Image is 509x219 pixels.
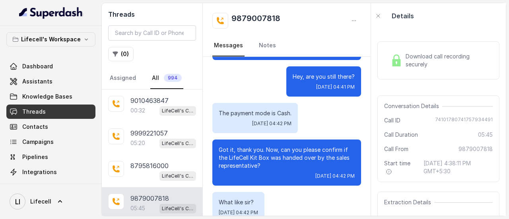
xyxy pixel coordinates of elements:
span: Threads [22,108,46,116]
p: Hey, are you still there? [293,73,355,81]
span: [DATE] 04:42 PM [315,173,355,179]
span: Dashboard [22,62,53,70]
p: 9010463847 [130,96,169,105]
a: Assigned [108,68,138,89]
span: [DATE] 04:41 PM [316,84,355,90]
h2: Threads [108,10,196,19]
p: 05:20 [130,139,145,147]
a: Knowledge Bases [6,89,95,104]
a: Threads [6,105,95,119]
p: Got it, thank you. Now, can you please confirm if the LifeCell Kit Box was handed over by the sal... [219,146,355,170]
p: 8795816000 [130,161,169,171]
span: [DATE] 04:42 PM [219,209,258,216]
span: Knowledge Bases [22,93,72,101]
a: Contacts [6,120,95,134]
span: Call Duration [384,131,418,139]
span: Extraction Details [384,198,434,206]
span: Campaigns [22,138,54,146]
p: The payment mode is Cash. [219,109,291,117]
button: Lifecell's Workspace [6,32,95,47]
nav: Tabs [108,68,196,89]
p: What like sir? [219,198,258,206]
a: Lifecell [6,190,95,213]
a: All994 [150,68,183,89]
button: (0) [108,47,134,61]
a: Integrations [6,165,95,179]
p: LifeCell's Call Assistant [162,205,194,213]
p: LifeCell's Call Assistant [162,140,194,147]
input: Search by Call ID or Phone Number [108,25,196,41]
p: 00:32 [130,107,145,114]
p: LifeCell's Call Assistant [162,107,194,115]
a: Pipelines [6,150,95,164]
a: Notes [257,35,278,56]
img: light.svg [19,6,83,19]
span: Call From [384,145,408,153]
p: 05:45 [130,204,145,212]
p: 9999221057 [130,128,168,138]
p: Lifecell's Workspace [21,35,81,44]
span: API Settings [22,183,57,191]
span: Download call recording securely [406,52,490,68]
span: Pipelines [22,153,48,161]
span: 74101780741757934491 [435,116,493,124]
span: [DATE] 4:38:11 PM GMT+5:30 [424,159,493,175]
span: Assistants [22,78,52,85]
a: Dashboard [6,59,95,74]
p: LifeCell's Call Assistant [162,172,194,180]
a: Campaigns [6,135,95,149]
a: API Settings [6,180,95,194]
span: Contacts [22,123,48,131]
nav: Tabs [212,35,361,56]
span: Call ID [384,116,400,124]
text: LI [15,198,20,206]
span: Conversation Details [384,102,442,110]
h2: 9879007818 [231,13,280,29]
span: [DATE] 04:42 PM [252,120,291,127]
span: Integrations [22,168,57,176]
span: Start time [384,159,417,175]
p: 9879007818 [130,194,169,203]
p: Details [392,11,414,21]
a: Assistants [6,74,95,89]
span: 994 [164,74,182,82]
a: Messages [212,35,245,56]
span: Lifecell [30,198,51,205]
span: 05:45 [478,131,493,139]
span: 9879007818 [458,145,493,153]
img: Lock Icon [390,54,402,66]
